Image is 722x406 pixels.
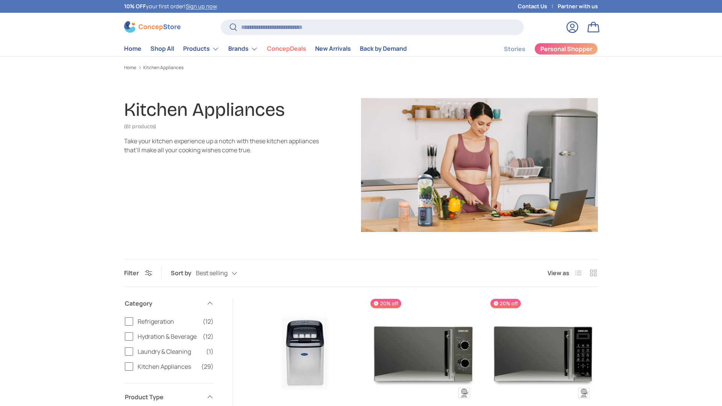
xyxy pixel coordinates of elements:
[360,41,407,56] a: Back by Demand
[138,362,197,371] span: Kitchen Appliances
[548,268,569,277] span: View as
[206,347,214,356] span: (1)
[315,41,351,56] a: New Arrivals
[125,290,214,317] summary: Category
[490,299,521,308] span: 20% off
[486,41,598,56] nav: Secondary
[150,41,174,56] a: Shop All
[124,3,146,10] strong: 10% OFF
[138,332,198,341] span: Hydration & Beverage
[124,41,407,56] nav: Primary
[124,41,141,56] a: Home
[138,317,198,326] span: Refrigeration
[125,299,202,308] span: Category
[124,98,285,121] h1: Kitchen Appliances
[534,43,598,55] a: Personal Shopper
[124,269,152,277] button: Filter
[370,299,401,308] span: 20% off
[558,2,598,11] a: Partner with us
[203,317,214,326] span: (12)
[201,362,214,371] span: (29)
[504,42,525,56] a: Stories
[228,41,258,56] a: Brands
[171,268,196,277] label: Sort by
[124,2,218,11] p: your first order! .
[224,41,262,56] summary: Brands
[196,267,252,280] button: Best selling
[179,41,224,56] summary: Products
[124,269,139,277] span: Filter
[186,3,217,10] a: Sign up now
[540,46,592,52] span: Personal Shopper
[183,41,219,56] a: Products
[267,41,306,56] a: ConcepDeals
[138,347,202,356] span: Laundry & Cleaning
[518,2,558,11] a: Contact Us
[124,21,180,33] img: ConcepStore
[203,332,214,341] span: (12)
[143,65,184,70] a: Kitchen Appliances
[124,123,156,130] span: (61 products)
[124,65,136,70] a: Home
[361,98,598,232] img: Kitchen Appliances
[196,270,228,277] span: Best selling
[124,64,598,71] nav: Breadcrumbs
[125,392,202,401] span: Product Type
[124,136,319,155] div: Take your kitchen experience up a notch with these kitchen appliances that’ll make all your cooki...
